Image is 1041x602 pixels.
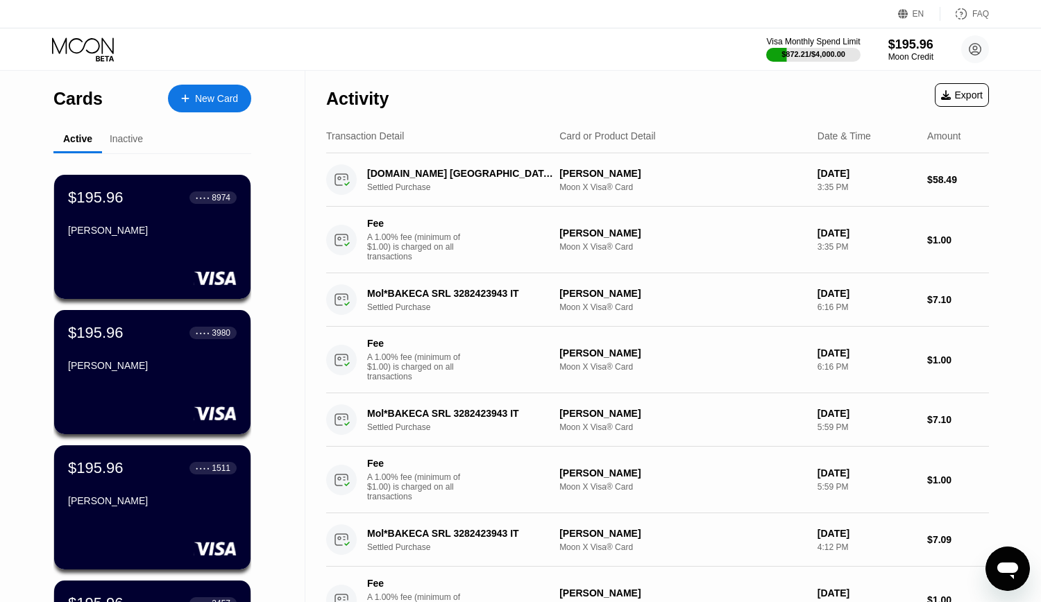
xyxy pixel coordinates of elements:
[927,234,989,246] div: $1.00
[818,467,916,479] div: [DATE]
[559,288,806,299] div: [PERSON_NAME]
[927,534,989,545] div: $7.09
[913,9,924,19] div: EN
[818,422,916,432] div: 5:59 PM
[68,189,124,207] div: $195.96
[559,587,806,599] div: [PERSON_NAME]
[818,182,916,192] div: 3:35 PM
[367,338,464,349] div: Fee
[559,130,656,141] div: Card or Product Detail
[818,408,916,419] div: [DATE]
[559,168,806,179] div: [PERSON_NAME]
[985,547,1030,591] iframe: Button to launch messaging window
[110,133,143,144] div: Inactive
[168,85,251,112] div: New Card
[559,302,806,312] div: Moon X Visa® Card
[818,242,916,252] div: 3:35 PM
[326,513,989,567] div: Mol*BAKECA SRL 3282423943 ITSettled Purchase[PERSON_NAME]Moon X Visa® Card[DATE]4:12 PM$7.09
[818,227,916,239] div: [DATE]
[927,474,989,485] div: $1.00
[326,207,989,273] div: FeeA 1.00% fee (minimum of $1.00) is charged on all transactions[PERSON_NAME]Moon X Visa® Card[DA...
[559,362,806,372] div: Moon X Visa® Card
[326,327,989,393] div: FeeA 1.00% fee (minimum of $1.00) is charged on all transactions[PERSON_NAME]Moon X Visa® Card[DA...
[326,273,989,327] div: Mol*BAKECA SRL 3282423943 ITSettled Purchase[PERSON_NAME]Moon X Visa® Card[DATE]6:16 PM$7.10
[196,196,210,200] div: ● ● ● ●
[68,459,124,477] div: $195.96
[367,218,464,229] div: Fee
[940,7,989,21] div: FAQ
[68,225,237,236] div: [PERSON_NAME]
[559,467,806,479] div: [PERSON_NAME]
[326,393,989,447] div: Mol*BAKECA SRL 3282423943 ITSettled Purchase[PERSON_NAME]Moon X Visa® Card[DATE]5:59 PM$7.10
[54,310,251,434] div: $195.96● ● ● ●3980[PERSON_NAME]
[818,528,916,539] div: [DATE]
[326,130,404,141] div: Transaction Detail
[195,93,238,105] div: New Card
[559,482,806,492] div: Moon X Visa® Card
[68,360,237,371] div: [PERSON_NAME]
[559,227,806,239] div: [PERSON_NAME]
[53,89,103,109] div: Cards
[559,347,806,359] div: [PERSON_NAME]
[367,408,553,419] div: Mol*BAKECA SRL 3282423943 IT
[927,414,989,425] div: $7.10
[68,495,237,506] div: [PERSON_NAME]
[212,463,230,473] div: 1511
[367,578,464,589] div: Fee
[972,9,989,19] div: FAQ
[559,422,806,432] div: Moon X Visa® Card
[367,168,553,179] div: [DOMAIN_NAME] [GEOGRAPHIC_DATA]
[212,328,230,338] div: 3980
[367,458,464,469] div: Fee
[326,89,389,109] div: Activity
[898,7,940,21] div: EN
[818,288,916,299] div: [DATE]
[927,354,989,365] div: $1.00
[367,472,471,501] div: A 1.00% fee (minimum of $1.00) is charged on all transactions
[818,130,871,141] div: Date & Time
[367,288,553,299] div: Mol*BAKECA SRL 3282423943 IT
[63,133,92,144] div: Active
[559,542,806,552] div: Moon X Visa® Card
[68,324,124,342] div: $195.96
[367,528,553,539] div: Mol*BAKECA SRL 3282423943 IT
[935,83,989,107] div: Export
[888,37,933,62] div: $195.96Moon Credit
[766,37,860,46] div: Visa Monthly Spend Limit
[367,182,567,192] div: Settled Purchase
[559,528,806,539] div: [PERSON_NAME]
[888,52,933,62] div: Moon Credit
[559,408,806,419] div: [PERSON_NAME]
[367,302,567,312] div: Settled Purchase
[818,482,916,492] div: 5:59 PM
[818,302,916,312] div: 6:16 PM
[367,232,471,261] div: A 1.00% fee (minimum of $1.00) is charged on all transactions
[927,294,989,305] div: $7.10
[196,331,210,335] div: ● ● ● ●
[367,352,471,381] div: A 1.00% fee (minimum of $1.00) is charged on all transactions
[367,422,567,432] div: Settled Purchase
[818,362,916,372] div: 6:16 PM
[196,466,210,470] div: ● ● ● ●
[559,242,806,252] div: Moon X Visa® Card
[927,130,960,141] div: Amount
[212,193,230,203] div: 8974
[818,347,916,359] div: [DATE]
[781,50,845,58] div: $872.21 / $4,000.00
[818,542,916,552] div: 4:12 PM
[54,175,251,299] div: $195.96● ● ● ●8974[PERSON_NAME]
[326,153,989,207] div: [DOMAIN_NAME] [GEOGRAPHIC_DATA]Settled Purchase[PERSON_NAME]Moon X Visa® Card[DATE]3:35 PM$58.49
[888,37,933,52] div: $195.96
[818,168,916,179] div: [DATE]
[941,89,983,101] div: Export
[927,174,989,185] div: $58.49
[326,447,989,513] div: FeeA 1.00% fee (minimum of $1.00) is charged on all transactions[PERSON_NAME]Moon X Visa® Card[DA...
[54,445,251,569] div: $195.96● ● ● ●1511[PERSON_NAME]
[766,37,860,62] div: Visa Monthly Spend Limit$872.21/$4,000.00
[367,542,567,552] div: Settled Purchase
[818,587,916,599] div: [DATE]
[559,182,806,192] div: Moon X Visa® Card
